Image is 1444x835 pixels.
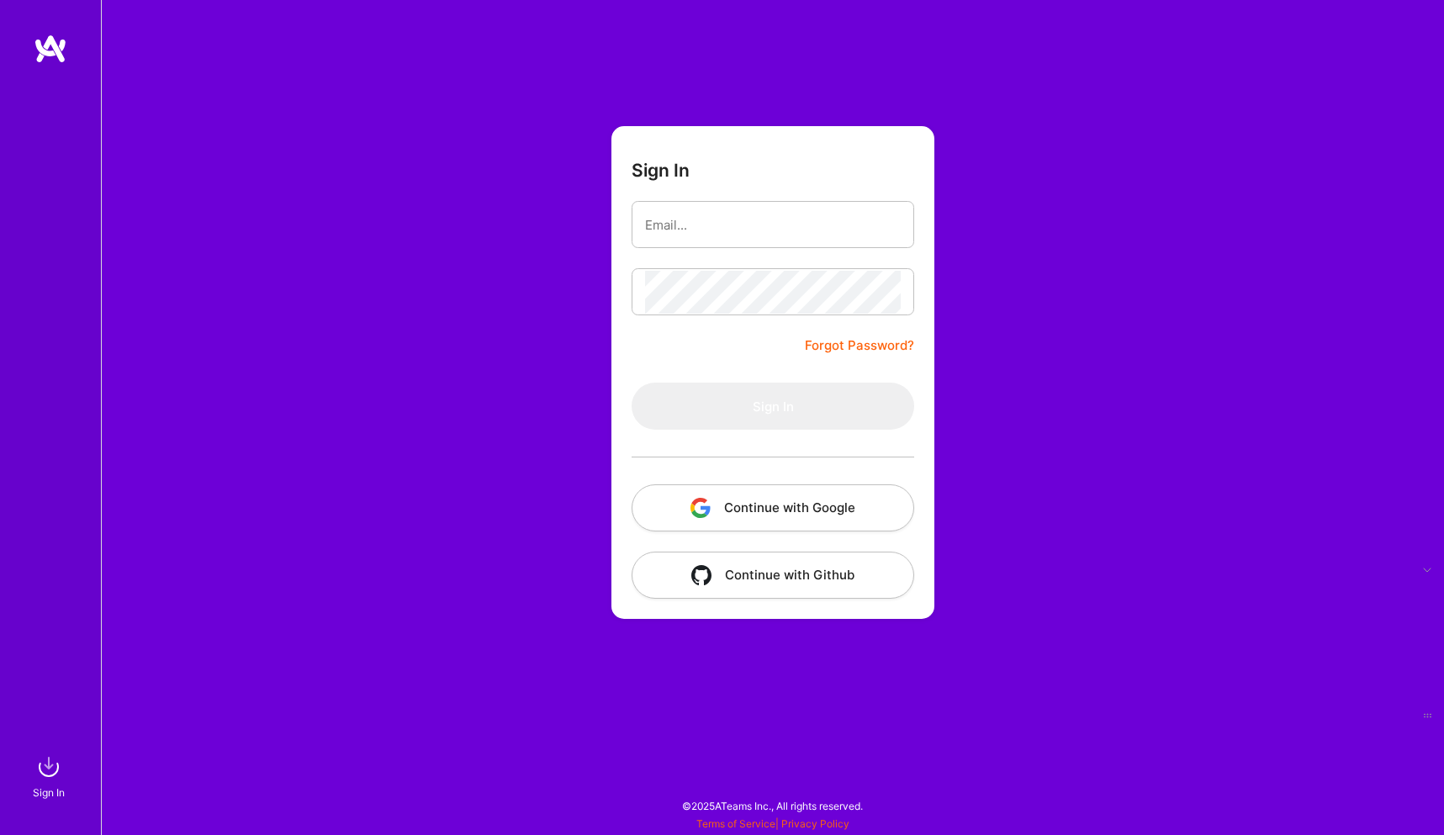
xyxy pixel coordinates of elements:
[632,160,690,181] h3: Sign In
[632,484,914,531] button: Continue with Google
[645,203,901,246] input: Email...
[781,817,849,830] a: Privacy Policy
[690,498,711,518] img: icon
[34,34,67,64] img: logo
[805,336,914,356] a: Forgot Password?
[691,565,711,585] img: icon
[32,750,66,784] img: sign in
[101,785,1444,827] div: © 2025 ATeams Inc., All rights reserved.
[33,784,65,801] div: Sign In
[632,383,914,430] button: Sign In
[696,817,849,830] span: |
[632,552,914,599] button: Continue with Github
[696,817,775,830] a: Terms of Service
[35,750,66,801] a: sign inSign In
